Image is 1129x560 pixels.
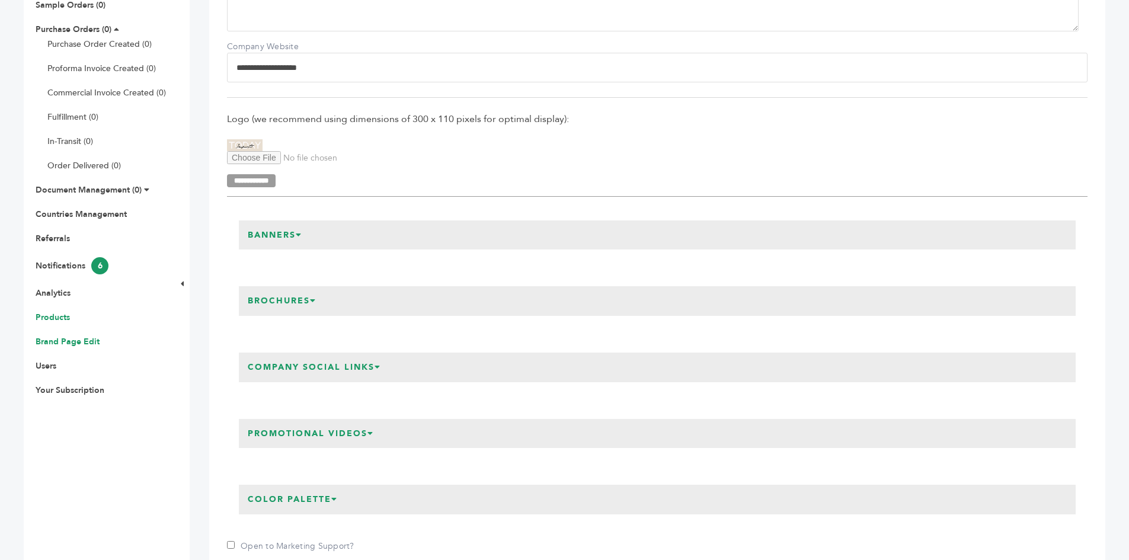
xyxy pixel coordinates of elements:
[47,136,93,147] a: In-Transit (0)
[239,419,383,449] h3: Promotional Videos
[36,360,56,372] a: Users
[36,24,111,35] a: Purchase Orders (0)
[47,39,152,50] a: Purchase Order Created (0)
[36,312,70,323] a: Products
[47,87,166,98] a: Commercial Invoice Created (0)
[47,111,98,123] a: Fulfillment (0)
[36,209,127,220] a: Countries Management
[91,257,108,274] span: 6
[36,336,100,347] a: Brand Page Edit
[47,63,156,74] a: Proforma Invoice Created (0)
[227,41,310,53] label: Company Website
[239,353,390,382] h3: Company Social Links
[36,233,70,244] a: Referrals
[227,113,1088,126] span: Logo (we recommend using dimensions of 300 x 110 pixels for optimal display):
[239,485,347,514] h3: Color Palette
[227,541,235,549] input: Open to Marketing Support?
[36,287,71,299] a: Analytics
[239,286,325,316] h3: Brochures
[227,139,263,152] img: TODAY IMPORTS
[239,220,311,250] h3: Banners
[47,160,121,171] a: Order Delivered (0)
[36,184,142,196] a: Document Management (0)
[36,385,104,396] a: Your Subscription
[227,540,354,552] label: Open to Marketing Support?
[36,260,108,271] a: Notifications6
